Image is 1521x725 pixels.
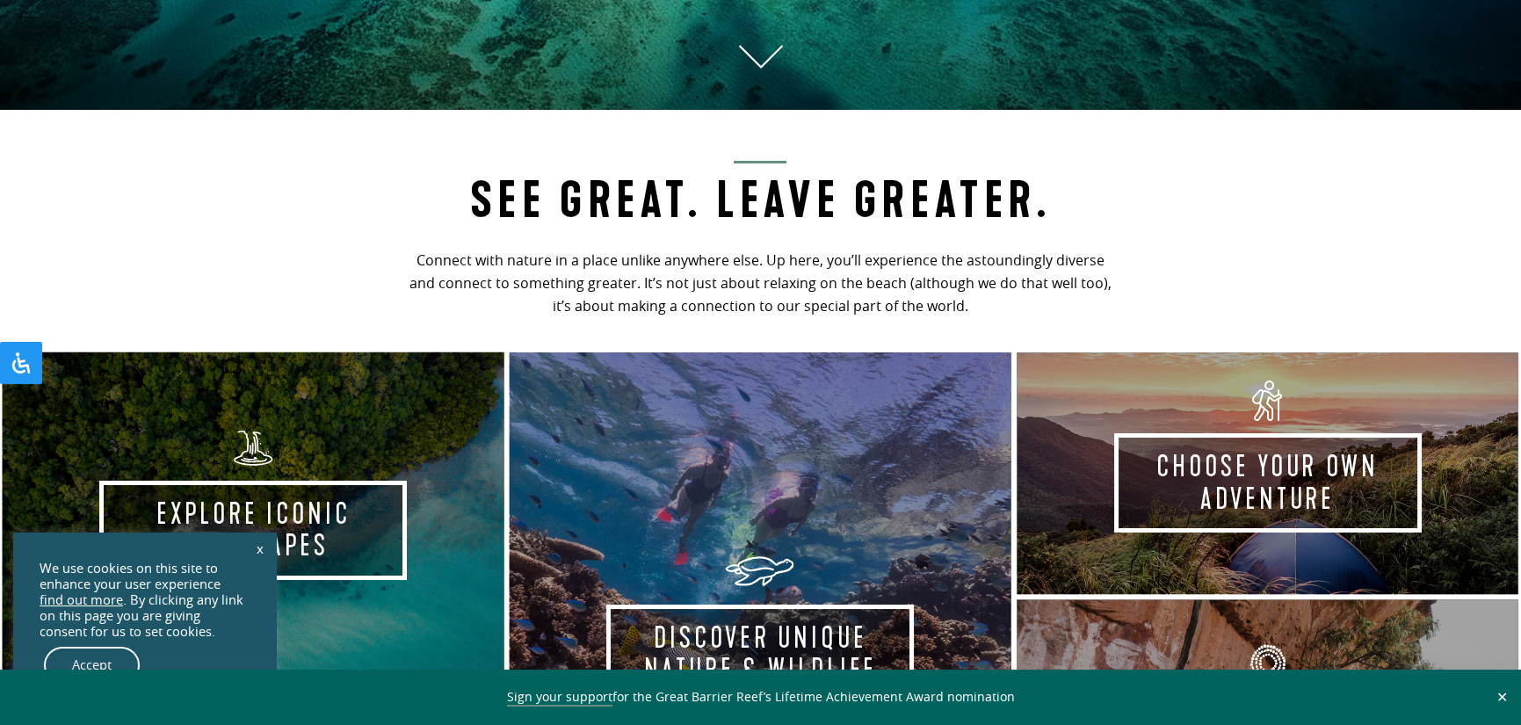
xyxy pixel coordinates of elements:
[11,352,32,373] svg: Open Accessibility Panel
[44,647,140,684] a: Accept
[403,161,1118,230] h2: See Great. Leave Greater.
[248,529,272,568] a: x
[1014,350,1521,597] a: Choose your own adventure
[507,688,612,707] a: Sign your support
[40,561,250,640] div: We use cookies on this site to enhance your user experience . By clicking any link on this page y...
[403,250,1118,318] p: Connect with nature in a place unlike anywhere else. Up here, you’ll experience the astoundingly ...
[40,592,123,608] a: find out more
[507,688,1015,707] span: for the Great Barrier Reef’s Lifetime Achievement Award nomination
[1492,689,1512,705] button: Close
